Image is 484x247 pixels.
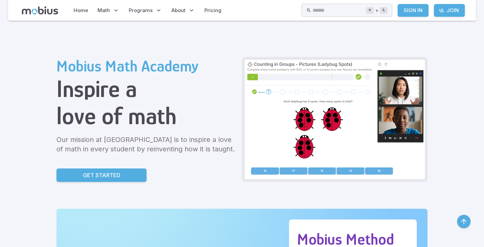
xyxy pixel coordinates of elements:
h1: Inspire a [56,75,237,102]
span: Math [97,7,110,14]
kbd: ⌘ [366,7,374,14]
div: + [366,6,388,14]
h1: love of math [56,102,237,130]
p: Our mission at [GEOGRAPHIC_DATA] is to inspire a love of math in every student by reinventing how... [56,135,237,154]
a: Sign In [398,4,429,17]
a: Home [72,3,90,18]
img: Grade 2 Class [245,60,425,179]
p: Get Started [83,171,120,179]
a: Join [434,4,465,17]
span: About [171,7,186,14]
h2: Mobius Math Academy [56,57,237,75]
a: Pricing [202,3,224,18]
kbd: k [380,7,388,14]
a: Get Started [56,168,147,182]
span: Programs [129,7,153,14]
